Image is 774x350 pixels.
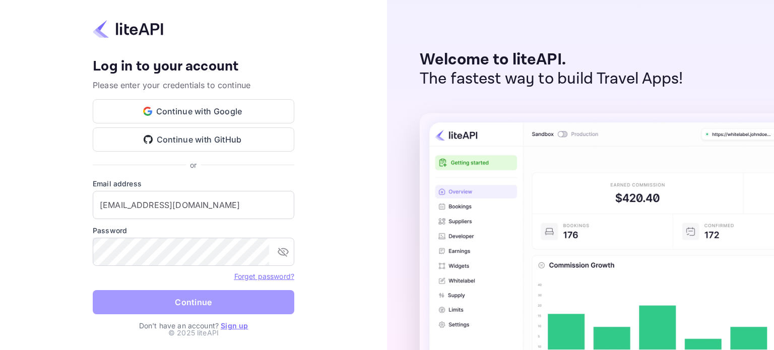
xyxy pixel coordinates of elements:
[93,290,294,314] button: Continue
[93,58,294,76] h4: Log in to your account
[234,272,294,281] a: Forget password?
[221,321,248,330] a: Sign up
[93,191,294,219] input: Enter your email address
[93,19,163,39] img: liteapi
[93,79,294,91] p: Please enter your credentials to continue
[420,69,683,89] p: The fastest way to build Travel Apps!
[93,178,294,189] label: Email address
[93,127,294,152] button: Continue with GitHub
[420,50,683,69] p: Welcome to liteAPI.
[190,160,197,170] p: or
[273,242,293,262] button: toggle password visibility
[168,327,219,338] p: © 2025 liteAPI
[234,271,294,281] a: Forget password?
[93,320,294,331] p: Don't have an account?
[93,225,294,236] label: Password
[93,99,294,123] button: Continue with Google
